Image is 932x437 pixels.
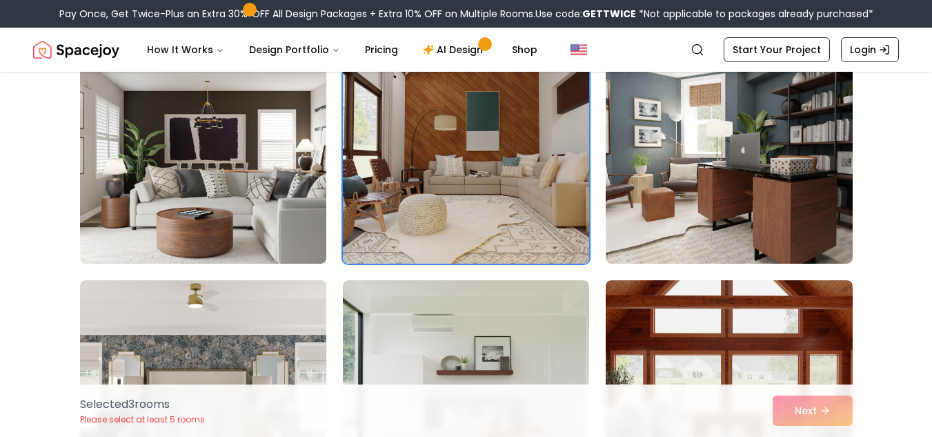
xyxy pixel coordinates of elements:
[412,36,498,64] a: AI Design
[33,36,119,64] a: Spacejoy
[535,7,636,21] span: Use code:
[80,396,205,413] p: Selected 3 room s
[59,7,873,21] div: Pay Once, Get Twice-Plus an Extra 30% OFF All Design Packages + Extra 10% OFF on Multiple Rooms.
[136,36,548,64] nav: Main
[136,36,235,64] button: How It Works
[724,37,830,62] a: Start Your Project
[636,7,873,21] span: *Not applicable to packages already purchased*
[571,41,587,58] img: United States
[841,37,899,62] a: Login
[33,36,119,64] img: Spacejoy Logo
[33,28,899,72] nav: Global
[606,43,852,264] img: Room room-3
[343,43,589,264] img: Room room-2
[501,36,548,64] a: Shop
[80,414,205,425] p: Please select at least 5 rooms
[238,36,351,64] button: Design Portfolio
[354,36,409,64] a: Pricing
[582,7,636,21] b: GETTWICE
[74,37,333,269] img: Room room-1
